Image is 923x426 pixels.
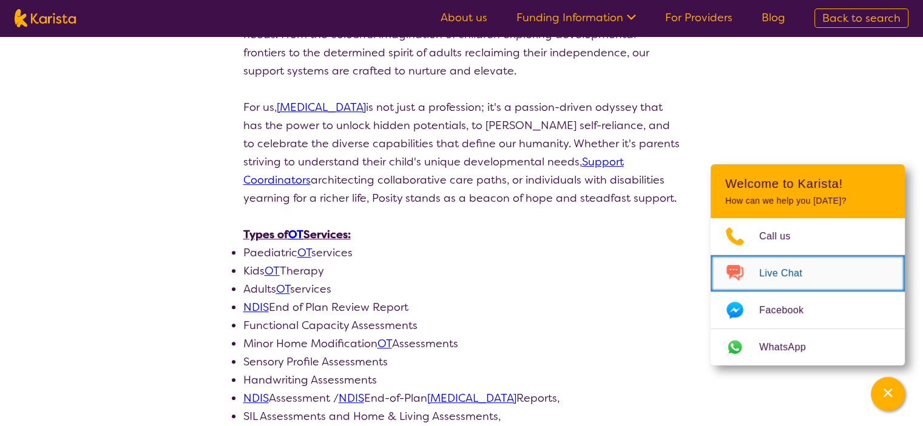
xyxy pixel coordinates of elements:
[243,244,680,262] li: Paediatric services
[339,391,364,405] a: NDIS
[243,391,269,405] a: NDIS
[277,100,366,115] a: [MEDICAL_DATA]
[759,301,818,319] span: Facebook
[297,245,311,260] a: OT
[243,316,680,334] li: Functional Capacity Assessments
[288,227,303,242] a: OT
[243,227,351,242] u: Types of Services:
[725,196,890,206] p: How can we help you [DATE]?
[759,264,817,282] span: Live Chat
[516,10,636,25] a: Funding Information
[441,10,487,25] a: About us
[243,155,624,187] a: Support Coordinators
[711,329,905,365] a: Web link opens in a new tab.
[759,338,820,356] span: WhatsApp
[243,280,680,298] li: Adults services
[243,389,680,407] li: Assessment / End-of-Plan Reports,
[711,164,905,365] div: Channel Menu
[814,8,908,28] a: Back to search
[759,227,805,245] span: Call us
[243,353,680,371] li: Sensory Profile Assessments
[871,377,905,411] button: Channel Menu
[762,10,785,25] a: Blog
[711,218,905,365] ul: Choose channel
[276,282,290,296] a: OT
[243,300,269,315] a: NDIS
[265,264,280,278] a: OT
[243,98,680,207] p: For us, is not just a profession; it's a passion-driven odyssey that has the power to unlock hidd...
[243,298,680,316] li: End of Plan Review Report
[725,176,890,191] h2: Welcome to Karista!
[243,334,680,353] li: Minor Home Modification Assessments
[665,10,732,25] a: For Providers
[243,407,680,425] li: SIL Assessments and Home & Living Assessments,
[243,371,680,389] li: Handwriting Assessments
[243,262,680,280] li: Kids Therapy
[377,336,392,351] a: OT
[15,9,76,27] img: Karista logo
[822,11,901,25] span: Back to search
[427,391,516,405] a: [MEDICAL_DATA]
